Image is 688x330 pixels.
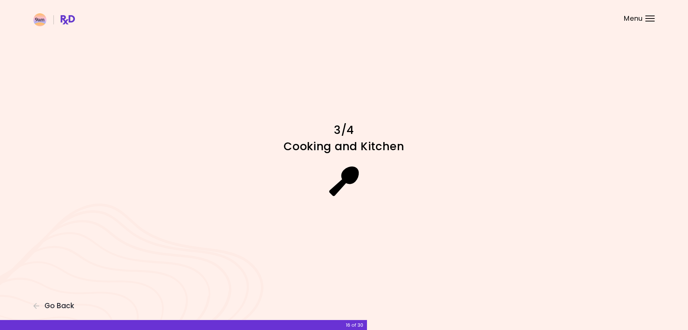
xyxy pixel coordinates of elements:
button: Go Back [33,302,78,310]
h1: 3/4 [214,123,474,137]
img: RxDiet [33,13,75,26]
span: Menu [624,15,643,22]
h1: Cooking and Kitchen [214,139,474,154]
span: Go Back [44,302,74,310]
